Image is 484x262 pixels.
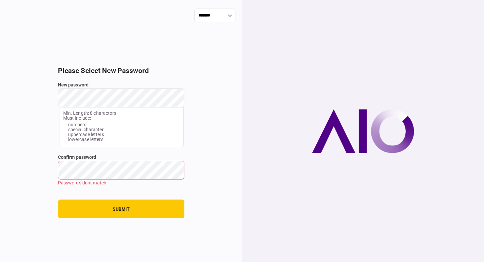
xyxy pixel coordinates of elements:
[312,109,414,153] img: AIO company logo
[58,82,184,88] label: New password
[68,137,180,142] li: lowercase letters
[58,154,184,161] label: Confirm password
[58,161,184,179] input: Confirm password
[68,132,180,137] li: uppercase letters
[68,122,180,127] li: numbers
[60,107,184,147] section: Min. Length: 8 characters Must Include:
[58,179,184,186] div: Passwords dont match
[68,127,180,132] li: special character
[58,88,184,107] input: New password
[194,9,235,22] input: show language options
[58,67,184,75] h2: Please Select New Password
[58,200,184,218] button: submit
